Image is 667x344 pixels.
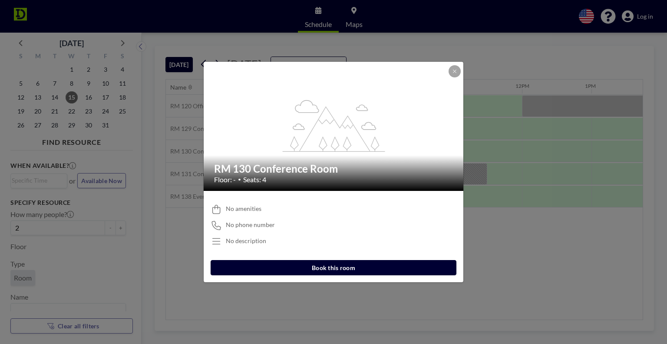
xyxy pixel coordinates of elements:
[283,99,385,151] g: flex-grow: 1.2;
[211,260,456,275] button: Book this room
[243,175,266,184] span: Seats: 4
[214,175,236,184] span: Floor: -
[226,237,266,245] div: No description
[226,205,261,213] span: No amenities
[214,162,454,175] h2: RM 130 Conference Room
[226,221,275,229] span: No phone number
[238,176,241,183] span: •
